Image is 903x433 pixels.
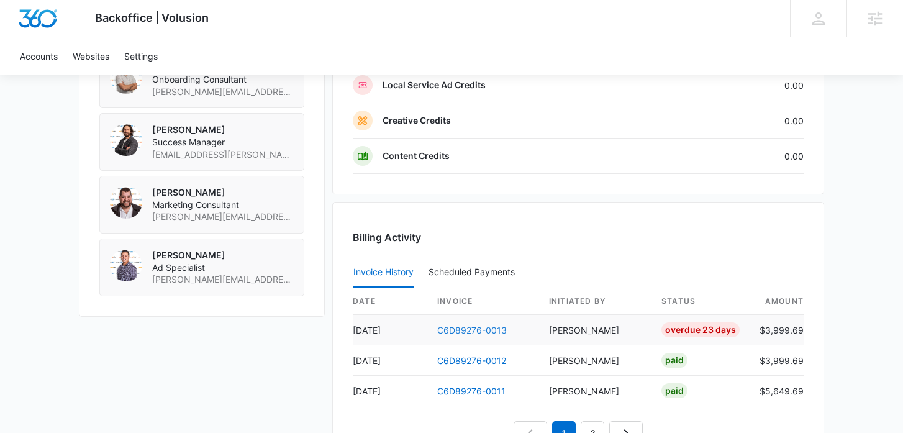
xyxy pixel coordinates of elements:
td: 0.00 [672,103,804,139]
th: invoice [427,288,539,315]
div: Overdue 23 Days [661,322,740,337]
span: [PERSON_NAME][EMAIL_ADDRESS][PERSON_NAME][DOMAIN_NAME] [152,86,294,98]
span: [PERSON_NAME][EMAIL_ADDRESS][PERSON_NAME][DOMAIN_NAME] [152,211,294,223]
div: Paid [661,383,687,398]
img: Alexander Blaho [110,62,142,94]
td: [DATE] [353,376,427,406]
img: Brent Avila [110,249,142,281]
p: [PERSON_NAME] [152,186,294,199]
img: Austin Layton [110,124,142,156]
span: Backoffice | Volusion [95,11,209,24]
span: Onboarding Consultant [152,73,294,86]
a: C6D89276-0012 [437,355,506,366]
span: Ad Specialist [152,262,294,274]
a: Accounts [12,37,65,75]
a: Settings [117,37,165,75]
td: 0.00 [672,68,804,103]
td: $3,999.69 [750,345,804,376]
a: Websites [65,37,117,75]
span: Marketing Consultant [152,199,294,211]
img: Dave Holzapfel [110,186,142,219]
div: Scheduled Payments [429,268,520,276]
a: C6D89276-0013 [437,325,507,335]
p: Creative Credits [383,114,451,127]
td: [PERSON_NAME] [539,315,651,345]
td: [DATE] [353,315,427,345]
span: [PERSON_NAME][EMAIL_ADDRESS][PERSON_NAME][DOMAIN_NAME] [152,273,294,286]
td: $5,649.69 [750,376,804,406]
a: C6D89276-0011 [437,386,506,396]
td: [PERSON_NAME] [539,376,651,406]
p: Local Service Ad Credits [383,79,486,91]
th: amount [750,288,804,315]
th: status [651,288,750,315]
td: 0.00 [672,139,804,174]
td: [PERSON_NAME] [539,345,651,376]
p: [PERSON_NAME] [152,249,294,262]
div: Paid [661,353,687,368]
span: [EMAIL_ADDRESS][PERSON_NAME][DOMAIN_NAME] [152,148,294,161]
h3: Billing Activity [353,230,804,245]
th: Initiated By [539,288,651,315]
td: [DATE] [353,345,427,376]
p: [PERSON_NAME] [152,124,294,136]
button: Invoice History [353,258,414,288]
th: date [353,288,427,315]
td: $3,999.69 [750,315,804,345]
p: Content Credits [383,150,450,162]
span: Success Manager [152,136,294,148]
